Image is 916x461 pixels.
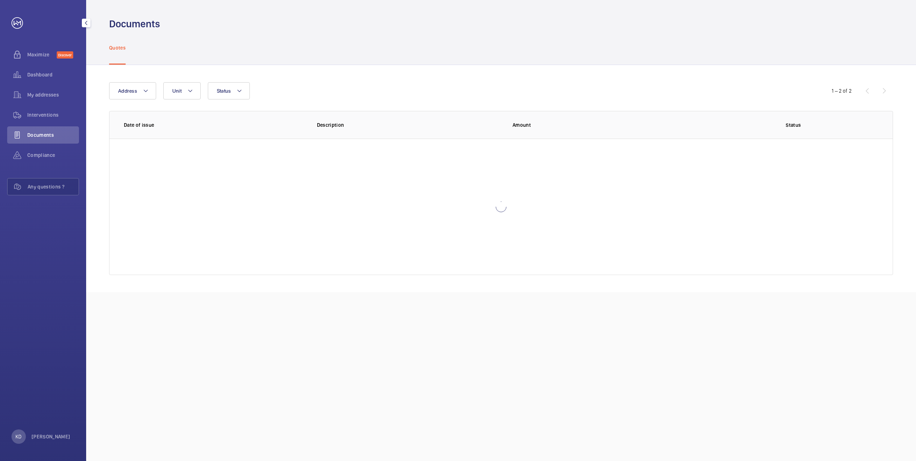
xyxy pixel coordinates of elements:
p: KD [15,433,22,440]
span: Interventions [27,111,79,118]
p: Amount [513,121,697,129]
p: Quotes [109,44,126,51]
p: Description [317,121,501,129]
div: 1 – 2 of 2 [832,87,852,94]
button: Address [109,82,156,99]
span: Status [217,88,231,94]
h1: Documents [109,17,160,31]
span: Compliance [27,152,79,159]
span: Discover [57,51,73,59]
span: Unit [172,88,182,94]
span: Maximize [27,51,57,58]
span: Address [118,88,137,94]
p: Date of issue [124,121,305,129]
span: Documents [27,131,79,139]
p: [PERSON_NAME] [32,433,70,440]
span: My addresses [27,91,79,98]
span: Any questions ? [28,183,79,190]
span: Dashboard [27,71,79,78]
button: Unit [163,82,201,99]
p: Status [709,121,879,129]
button: Status [208,82,250,99]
